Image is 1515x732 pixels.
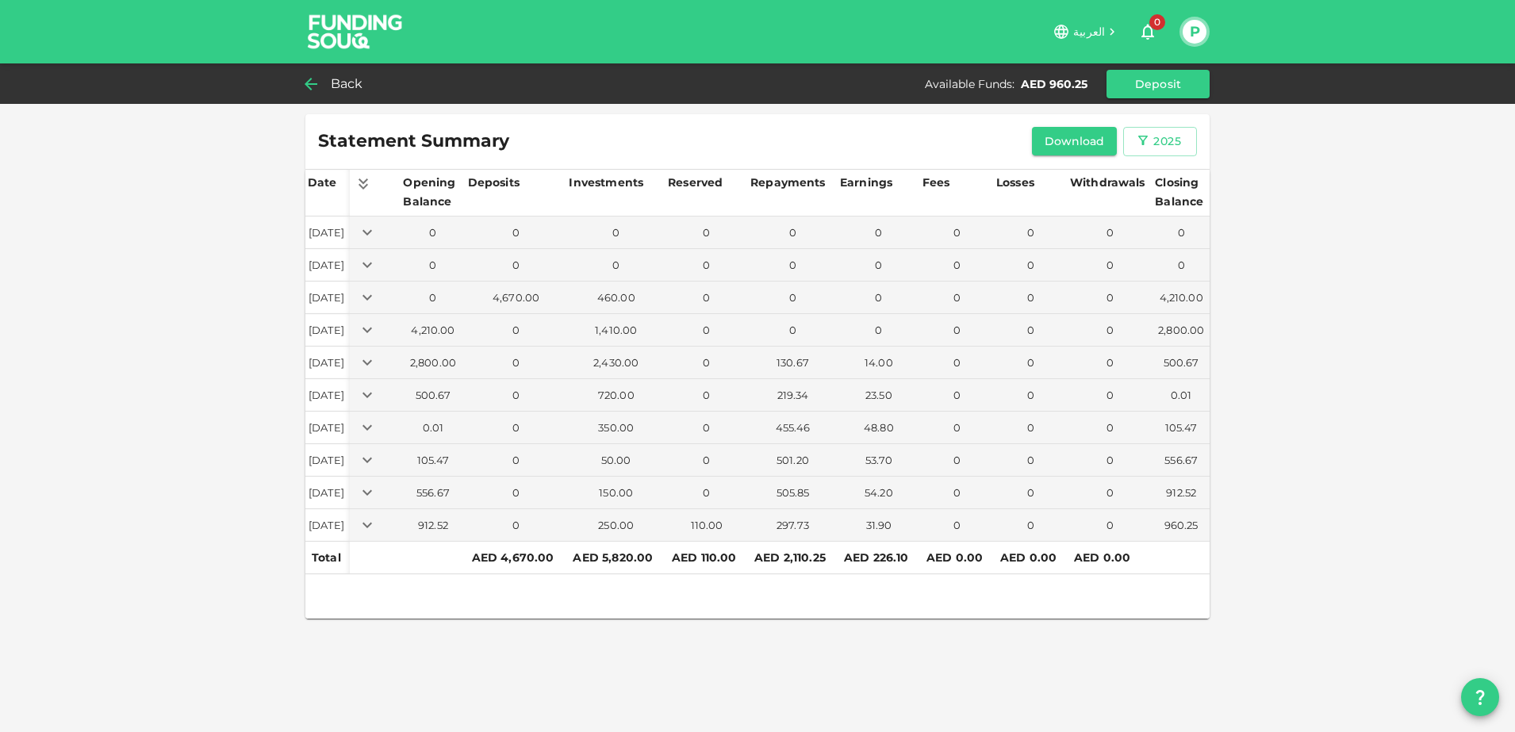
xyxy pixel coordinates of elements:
[925,76,1014,92] div: Available Funds :
[356,254,378,276] button: Expand
[1156,290,1206,305] div: 4,210.00
[668,173,723,192] div: Reserved
[570,258,662,273] div: 0
[469,355,564,370] div: 0
[1071,518,1149,533] div: 0
[356,319,378,341] button: Expand
[1071,485,1149,500] div: 0
[997,290,1064,305] div: 0
[356,517,378,530] span: Expand
[669,518,745,533] div: 110.00
[305,412,350,444] td: [DATE]
[356,322,378,335] span: Expand
[1123,127,1197,156] button: 2025
[404,290,462,305] div: 0
[1071,388,1149,403] div: 0
[841,388,917,403] div: 23.50
[1073,25,1105,39] span: العربية
[469,518,564,533] div: 0
[305,314,350,347] td: [DATE]
[356,224,378,237] span: Expand
[1000,548,1061,567] div: AED 0.00
[841,518,917,533] div: 31.90
[404,453,462,468] div: 105.47
[305,379,350,412] td: [DATE]
[305,249,350,282] td: [DATE]
[751,258,834,273] div: 0
[751,290,834,305] div: 0
[356,257,378,270] span: Expand
[404,258,462,273] div: 0
[1156,453,1206,468] div: 556.67
[469,225,564,240] div: 0
[1156,388,1206,403] div: 0.01
[751,355,834,370] div: 130.67
[672,548,742,567] div: AED 110.00
[404,485,462,500] div: 556.67
[840,173,892,192] div: Earnings
[570,453,662,468] div: 50.00
[1107,70,1210,98] button: Deposit
[356,416,378,439] button: Expand
[305,282,350,314] td: [DATE]
[469,290,564,305] div: 4,670.00
[318,130,509,152] span: Statement Summary
[750,173,826,192] div: Repayments
[352,175,374,190] span: Expand all
[669,258,745,273] div: 0
[404,518,462,533] div: 912.52
[997,388,1064,403] div: 0
[356,485,378,497] span: Expand
[841,323,917,338] div: 0
[1461,678,1499,716] button: question
[1074,548,1146,567] div: AED 0.00
[1071,225,1149,240] div: 0
[404,355,462,370] div: 2,800.00
[1071,355,1149,370] div: 0
[356,452,378,465] span: Expand
[997,225,1064,240] div: 0
[469,258,564,273] div: 0
[669,225,745,240] div: 0
[751,225,834,240] div: 0
[404,225,462,240] div: 0
[923,225,991,240] div: 0
[922,173,954,192] div: Fees
[573,548,659,567] div: AED 5,820.00
[305,444,350,477] td: [DATE]
[1132,16,1164,48] button: 0
[997,258,1064,273] div: 0
[1070,173,1145,192] div: Withdrawals
[841,225,917,240] div: 0
[1021,76,1087,92] div: AED 960.25
[570,485,662,500] div: 150.00
[356,387,378,400] span: Expand
[305,509,350,542] td: [DATE]
[403,173,462,211] div: Opening Balance
[751,518,834,533] div: 297.73
[569,173,643,192] div: Investments
[751,388,834,403] div: 219.34
[1155,173,1207,211] div: Closing Balance
[1071,290,1149,305] div: 0
[751,420,834,435] div: 455.46
[1183,20,1206,44] button: P
[570,518,662,533] div: 250.00
[469,453,564,468] div: 0
[469,323,564,338] div: 0
[1156,258,1206,273] div: 0
[1071,323,1149,338] div: 0
[356,351,378,374] button: Expand
[669,420,745,435] div: 0
[1149,14,1165,30] span: 0
[1071,258,1149,273] div: 0
[1071,420,1149,435] div: 0
[841,290,917,305] div: 0
[923,290,991,305] div: 0
[923,420,991,435] div: 0
[1153,132,1181,151] div: 2025
[844,548,914,567] div: AED 226.10
[754,548,831,567] div: AED 2,110.25
[570,323,662,338] div: 1,410.00
[923,355,991,370] div: 0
